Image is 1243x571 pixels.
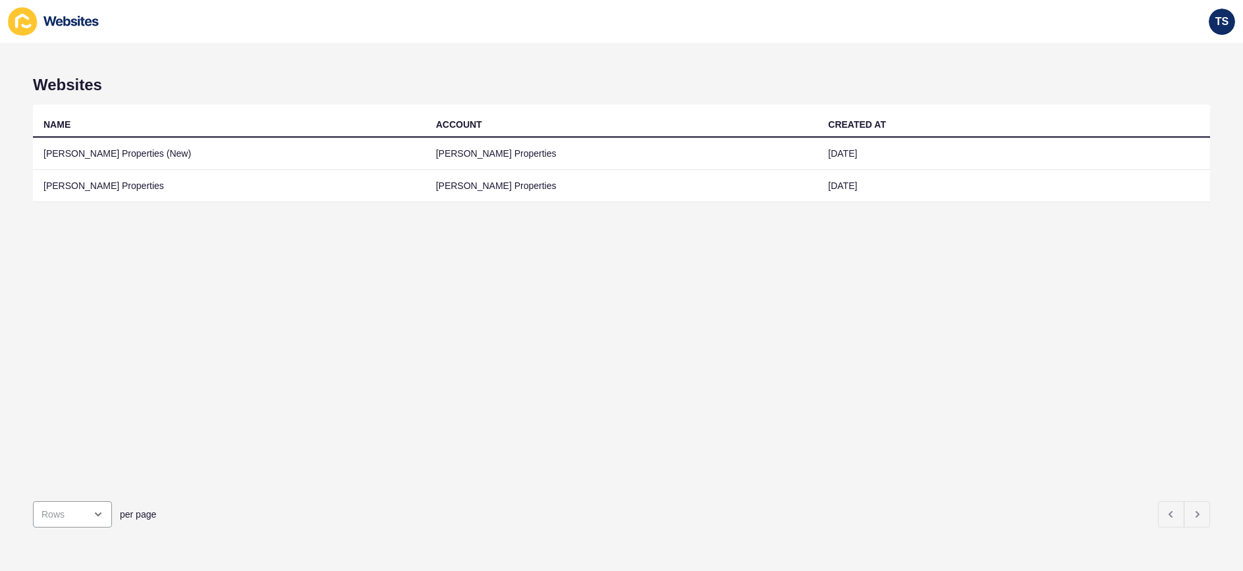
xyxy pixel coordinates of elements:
[120,508,156,521] span: per page
[33,170,426,202] td: [PERSON_NAME] Properties
[436,118,482,131] div: ACCOUNT
[817,170,1210,202] td: [DATE]
[43,118,70,131] div: NAME
[33,138,426,170] td: [PERSON_NAME] Properties (New)
[33,76,1210,94] h1: Websites
[828,118,886,131] div: CREATED AT
[1215,15,1229,28] span: TS
[33,501,112,528] div: open menu
[426,138,818,170] td: [PERSON_NAME] Properties
[817,138,1210,170] td: [DATE]
[426,170,818,202] td: [PERSON_NAME] Properties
